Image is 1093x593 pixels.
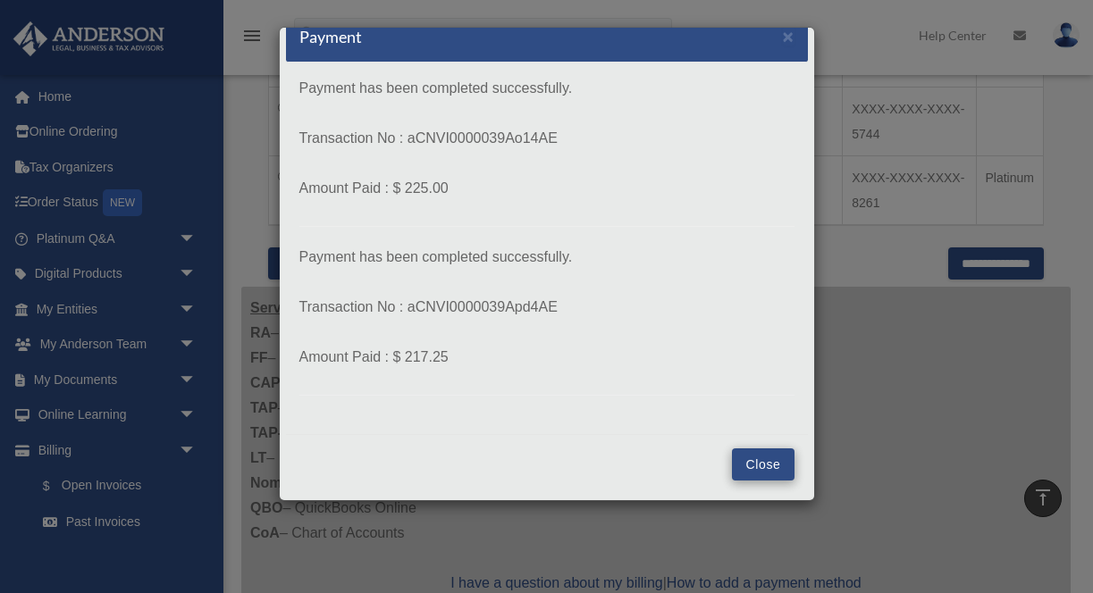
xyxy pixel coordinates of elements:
h5: Payment [299,26,362,48]
span: × [783,26,795,46]
button: Close [732,448,794,480]
p: Payment has been completed successfully. [299,245,795,270]
p: Amount Paid : $ 225.00 [299,176,795,201]
p: Payment has been completed successfully. [299,76,795,101]
p: Transaction No : aCNVI0000039Apd4AE [299,295,795,320]
button: Close [783,27,795,46]
p: Transaction No : aCNVI0000039Ao14AE [299,126,795,151]
p: Amount Paid : $ 217.25 [299,345,795,370]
